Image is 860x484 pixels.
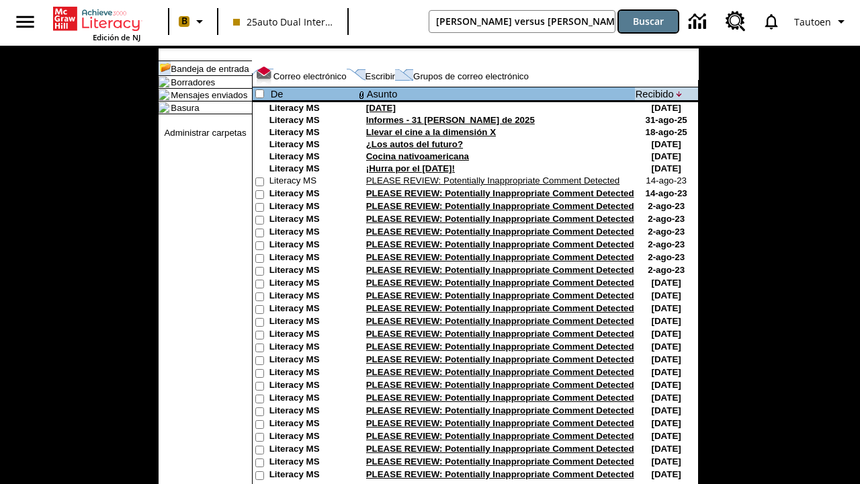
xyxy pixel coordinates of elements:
nobr: [DATE] [652,354,681,364]
a: PLEASE REVIEW: Potentially Inappropriate Comment Detected [366,303,634,313]
nobr: [DATE] [652,367,681,377]
td: Literacy MS [269,163,357,175]
img: folder_icon.gif [159,102,169,113]
a: PLEASE REVIEW: Potentially Inappropriate Comment Detected [366,431,634,441]
td: Literacy MS [269,367,357,380]
a: Correo electrónico [273,71,347,81]
a: PLEASE REVIEW: Potentially Inappropriate Comment Detected [366,393,634,403]
nobr: 14-ago-23 [646,188,687,198]
td: Literacy MS [269,201,357,214]
td: Literacy MS [269,265,357,278]
td: Literacy MS [269,354,357,367]
a: PLEASE REVIEW: Potentially Inappropriate Comment Detected [366,354,634,364]
nobr: 2-ago-23 [648,214,685,224]
a: PLEASE REVIEW: Potentially Inappropriate Comment Detected [366,456,634,467]
nobr: 2-ago-23 [648,227,685,237]
button: Buscar [619,11,678,32]
a: Recibido [636,89,674,99]
img: folder_icon.gif [159,89,169,100]
a: [DATE] [366,103,396,113]
nobr: [DATE] [652,444,681,454]
nobr: [DATE] [652,151,681,161]
nobr: [DATE] [652,469,681,479]
span: 25auto Dual International [233,15,333,29]
a: PLEASE REVIEW: Potentially Inappropriate Comment Detected [366,290,634,300]
nobr: 31-ago-25 [646,115,687,125]
nobr: [DATE] [652,405,681,415]
a: PLEASE REVIEW: Potentially Inappropriate Comment Detected [366,444,634,454]
td: Literacy MS [269,115,357,127]
a: PLEASE REVIEW: Potentially Inappropriate Comment Detected [366,405,634,415]
td: Literacy MS [269,431,357,444]
a: PLEASE REVIEW: Potentially Inappropriate Comment Detected [366,278,634,288]
td: Literacy MS [269,175,357,188]
img: arrow_down.gif [677,91,683,97]
a: Informes - 31 [PERSON_NAME] de 2025 [366,115,535,125]
td: Literacy MS [269,329,357,341]
button: Abrir el menú lateral [5,2,45,42]
td: Literacy MS [269,252,357,265]
a: Asunto [367,89,398,99]
nobr: [DATE] [652,393,681,403]
td: Literacy MS [269,239,357,252]
td: Literacy MS [269,151,357,163]
nobr: [DATE] [652,341,681,352]
span: Edición de NJ [93,32,140,42]
td: Literacy MS [269,469,357,482]
a: Bandeja de entrada [171,64,249,74]
nobr: [DATE] [652,431,681,441]
nobr: [DATE] [652,456,681,467]
span: B [181,13,187,30]
a: Cocina nativoamericana [366,151,469,161]
td: Literacy MS [269,278,357,290]
nobr: 18-ago-25 [646,127,687,137]
nobr: [DATE] [652,278,681,288]
button: Perfil/Configuración [789,9,855,34]
nobr: 2-ago-23 [648,201,685,211]
td: Literacy MS [269,341,357,354]
a: Borradores [171,77,215,87]
a: Escribir [365,71,395,81]
td: Literacy MS [269,227,357,239]
nobr: [DATE] [652,380,681,390]
nobr: [DATE] [652,139,681,149]
a: PLEASE REVIEW: Potentially Inappropriate Comment Detected [366,341,634,352]
a: Centro de recursos, Se abrirá en una pestaña nueva. [718,3,754,40]
input: Buscar campo [429,11,615,32]
td: Literacy MS [269,214,357,227]
nobr: [DATE] [652,303,681,313]
a: PLEASE REVIEW: Potentially Inappropriate Comment Detected [366,201,634,211]
button: Boost El color de la clase es melocotón. Cambiar el color de la clase. [173,9,213,34]
a: PLEASE REVIEW: Potentially Inappropriate Comment Detected [366,380,634,390]
td: Literacy MS [269,444,357,456]
nobr: [DATE] [652,163,681,173]
a: Mensajes enviados [171,90,247,100]
img: folder_icon_pick.gif [159,61,171,75]
a: Llevar el cine a la dimensión X [366,127,496,137]
nobr: [DATE] [652,418,681,428]
td: Literacy MS [269,418,357,431]
a: PLEASE REVIEW: Potentially Inappropriate Comment Detected [366,252,634,262]
nobr: [DATE] [652,290,681,300]
nobr: 14-ago-23 [646,175,687,186]
nobr: [DATE] [652,329,681,339]
td: Literacy MS [269,103,357,115]
a: PLEASE REVIEW: Potentially Inappropriate Comment Detected [366,469,634,479]
a: Centro de información [681,3,718,40]
a: Basura [171,103,199,113]
nobr: 2-ago-23 [648,252,685,262]
nobr: 2-ago-23 [648,239,685,249]
img: folder_icon.gif [159,77,169,87]
div: Portada [53,4,140,42]
a: PLEASE REVIEW: Potentially Inappropriate Comment Detected [366,175,620,186]
a: PLEASE REVIEW: Potentially Inappropriate Comment Detected [366,367,634,377]
nobr: [DATE] [652,103,681,113]
a: Grupos de correo electrónico [413,71,529,81]
a: ¿Los autos del futuro? [366,139,463,149]
td: Literacy MS [269,393,357,405]
a: PLEASE REVIEW: Potentially Inappropriate Comment Detected [366,418,634,428]
a: Administrar carpetas [164,128,246,138]
nobr: [DATE] [652,316,681,326]
td: Literacy MS [269,139,357,151]
a: PLEASE REVIEW: Potentially Inappropriate Comment Detected [366,265,634,275]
